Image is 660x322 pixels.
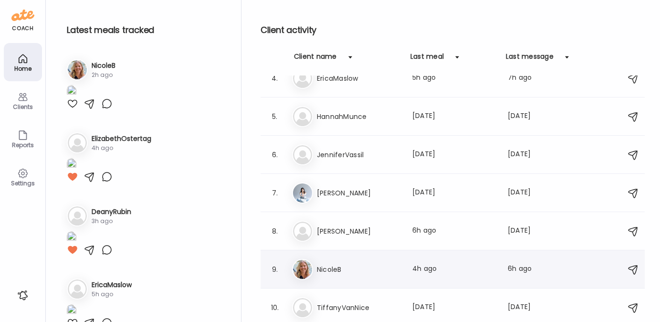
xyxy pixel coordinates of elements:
[412,149,496,161] div: [DATE]
[67,304,76,317] img: images%2FDX5FV1kV85S6nzT6xewNQuLsvz72%2FOTlUziWtZGDGVxFEww6g%2Fc4Cxt0LL5k74phURdNAN_1080
[317,302,401,313] h3: TiffanyVanNice
[317,187,401,199] h3: [PERSON_NAME]
[6,65,40,72] div: Home
[317,264,401,275] h3: NicoleB
[6,180,40,186] div: Settings
[269,111,281,122] div: 5.
[11,8,34,23] img: ate
[67,85,76,98] img: images%2FkkLrUY8seuY0oYXoW3rrIxSZDCE3%2Ff7znZv69n9mCWXayIo6w%2FotrMDWWTNP9CBdvDNSWW_1080
[293,145,312,164] img: bg-avatar-default.svg
[508,111,545,122] div: [DATE]
[293,260,312,279] img: avatars%2FkkLrUY8seuY0oYXoW3rrIxSZDCE3
[269,73,281,84] div: 4.
[92,144,151,152] div: 4h ago
[269,187,281,199] div: 7.
[269,302,281,313] div: 10.
[506,52,554,67] div: Last message
[12,24,33,32] div: coach
[508,187,545,199] div: [DATE]
[410,52,444,67] div: Last meal
[293,298,312,317] img: bg-avatar-default.svg
[68,279,87,299] img: bg-avatar-default.svg
[294,52,337,67] div: Client name
[92,207,131,217] h3: DeanyRubin
[68,60,87,79] img: avatars%2FkkLrUY8seuY0oYXoW3rrIxSZDCE3
[92,217,131,225] div: 3h ago
[412,187,496,199] div: [DATE]
[293,69,312,88] img: bg-avatar-default.svg
[269,149,281,161] div: 6.
[317,225,401,237] h3: [PERSON_NAME]
[293,222,312,241] img: bg-avatar-default.svg
[508,225,545,237] div: [DATE]
[508,264,545,275] div: 6h ago
[92,61,115,71] h3: NicoleB
[68,206,87,225] img: bg-avatar-default.svg
[508,73,545,84] div: 7h ago
[412,264,496,275] div: 4h ago
[412,111,496,122] div: [DATE]
[508,302,545,313] div: [DATE]
[317,73,401,84] h3: EricaMaslow
[92,71,115,79] div: 2h ago
[92,290,132,299] div: 5h ago
[317,149,401,161] h3: JenniferVassil
[412,302,496,313] div: [DATE]
[6,142,40,148] div: Reports
[293,183,312,203] img: avatars%2Fg0h3UeSMiaSutOWea2qVtuQrzdp1
[67,23,226,37] h2: Latest meals tracked
[67,158,76,171] img: images%2Fdbjthrfo9Dc3sGIpJW43CSl6rrT2%2FeCfQVplXWB1u9kUbdsxK%2FiIsHFBpqHmBh5NbBxQbz_1080
[67,231,76,244] img: images%2FT4hpSHujikNuuNlp83B0WiiAjC52%2Fi1c6JQ49qKvvvFR9Qnlv%2FFDjBmkCQHjBnoFtaN2Oc_1080
[508,149,545,161] div: [DATE]
[92,134,151,144] h3: ElizabethOstertag
[92,280,132,290] h3: EricaMaslow
[6,104,40,110] div: Clients
[412,225,496,237] div: 6h ago
[261,23,645,37] h2: Client activity
[412,73,496,84] div: 5h ago
[269,264,281,275] div: 9.
[68,133,87,152] img: bg-avatar-default.svg
[293,107,312,126] img: bg-avatar-default.svg
[317,111,401,122] h3: HannahMunce
[269,225,281,237] div: 8.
